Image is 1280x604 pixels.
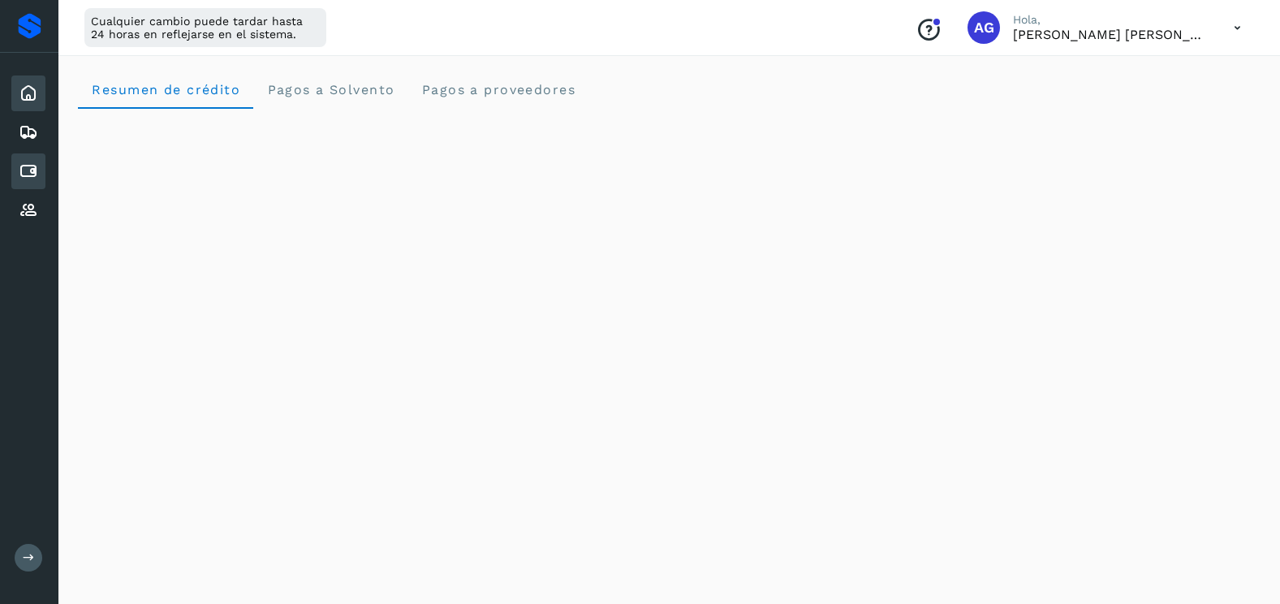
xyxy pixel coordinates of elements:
div: Proveedores [11,192,45,228]
span: Resumen de crédito [91,82,240,97]
div: Cualquier cambio puede tardar hasta 24 horas en reflejarse en el sistema. [84,8,326,47]
span: Pagos a proveedores [420,82,575,97]
p: Hola, [1013,13,1208,27]
div: Embarques [11,114,45,150]
div: Cuentas por pagar [11,153,45,189]
div: Inicio [11,75,45,111]
p: Abigail Gonzalez Leon [1013,27,1208,42]
span: Pagos a Solvento [266,82,394,97]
